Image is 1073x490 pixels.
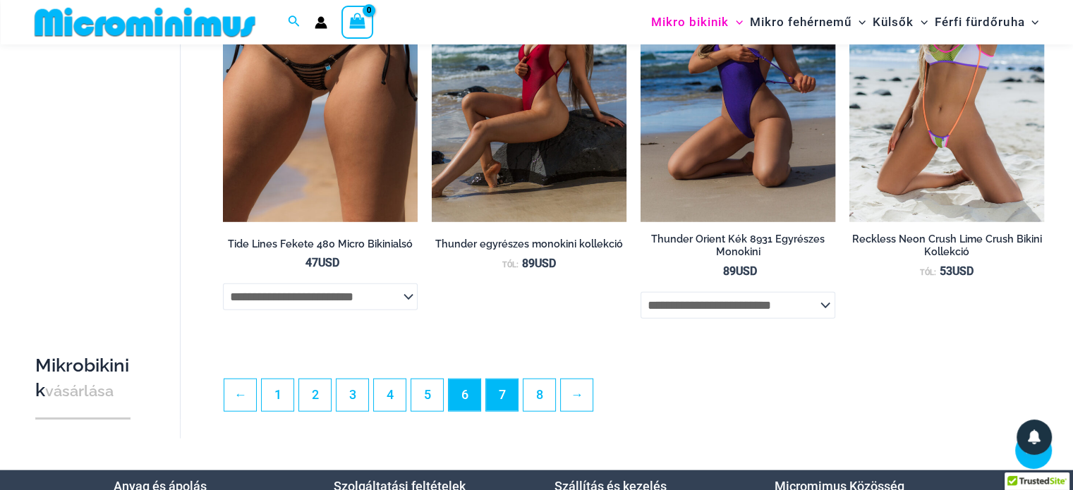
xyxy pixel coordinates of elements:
[318,256,339,269] font: USD
[449,379,480,411] span: 6. oldal
[486,379,518,411] a: 7. oldal
[561,379,593,411] a: →
[651,15,729,29] font: Mikro bikinik
[723,264,736,278] font: 89
[45,382,114,400] font: vásárlása
[536,387,543,402] font: 8
[940,264,952,278] font: 53
[648,4,746,40] a: Mikro bikinikMenü váltásaMenü váltása
[424,387,431,402] font: 5
[502,260,519,269] font: Tól:
[374,379,406,411] a: 4. oldal
[931,4,1042,40] a: Férfi fürdőruhaMenü váltásaMenü váltása
[914,4,928,40] span: Menü váltása
[729,4,743,40] span: Menü váltása
[262,379,293,411] a: 1. oldal
[274,387,281,402] font: 1
[736,264,757,278] font: USD
[288,13,301,31] a: Keresés ikon link
[223,379,1044,419] nav: Termékoldalazás
[299,379,331,411] a: 2. oldal
[499,387,506,402] font: 7
[851,4,866,40] span: Menü váltása
[341,6,374,38] a: Kosár megtekintése, üres
[935,15,1024,29] font: Férfi fürdőruha
[571,387,583,402] font: →
[535,257,556,270] font: USD
[852,233,1042,258] font: Reckless Neon Crush Lime Crush Bikini Kollekció
[651,233,825,258] font: Thunder Orient Kék 8931 Egyrészes Monokini
[224,379,256,411] a: ←
[873,15,914,29] font: Külsők
[522,257,535,270] font: 89
[461,387,468,402] font: 6
[337,379,368,411] a: 3. oldal
[228,238,413,250] font: Tide Lines Fekete 480 Micro Bikinialsó
[435,238,623,250] font: Thunder egyrészes monokini kollekció
[750,15,851,29] font: Mikro fehérnemű
[432,238,626,256] a: Thunder egyrészes monokini kollekció
[746,4,869,40] a: Mikro fehérneműMenü váltásaMenü váltása
[315,16,327,29] a: Fiók ikon link
[312,387,319,402] font: 2
[849,233,1044,264] a: Reckless Neon Crush Lime Crush Bikini Kollekció
[29,6,261,38] img: MM BOLT LOGÓS LAPOS
[869,4,931,40] a: KülsőkMenü váltásaMenü váltása
[952,264,974,278] font: USD
[35,355,129,400] font: Mikrobikinik
[387,387,394,402] font: 4
[920,268,936,277] font: Tól:
[523,379,555,411] a: 8. oldal
[35,28,162,310] iframe: TrustedSite minősítésű
[645,2,1045,42] nav: Oldal navigáció
[641,233,835,264] a: Thunder Orient Kék 8931 Egyrészes Monokini
[1024,4,1038,40] span: Menü váltása
[349,387,356,402] font: 3
[411,379,443,411] a: 5. oldal
[234,387,247,402] font: ←
[223,238,418,256] a: Tide Lines Fekete 480 Micro Bikinialsó
[305,256,318,269] font: 47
